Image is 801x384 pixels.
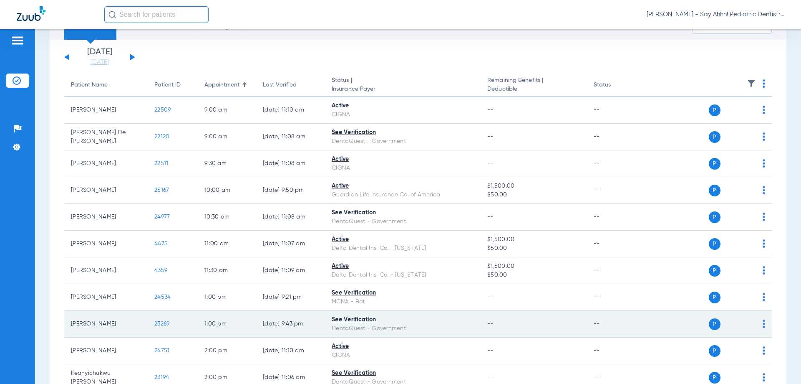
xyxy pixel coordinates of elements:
[487,107,494,113] span: --
[256,150,325,177] td: [DATE] 11:08 AM
[332,342,474,351] div: Active
[64,177,148,204] td: [PERSON_NAME]
[64,338,148,364] td: [PERSON_NAME]
[487,214,494,220] span: --
[709,131,720,143] span: P
[154,187,169,193] span: 25167
[487,134,494,140] span: --
[763,266,765,275] img: group-dot-blue.svg
[256,284,325,311] td: [DATE] 9:21 PM
[64,97,148,124] td: [PERSON_NAME]
[747,79,756,88] img: filter.svg
[763,106,765,114] img: group-dot-blue.svg
[763,320,765,328] img: group-dot-blue.svg
[763,293,765,301] img: group-dot-blue.svg
[332,164,474,173] div: CIGNA
[198,177,256,204] td: 10:00 AM
[487,160,494,166] span: --
[256,311,325,338] td: [DATE] 9:43 PM
[154,134,169,140] span: 22120
[332,289,474,298] div: See Verification
[709,104,720,116] span: P
[332,298,474,306] div: MCNA - Bot
[487,294,494,300] span: --
[587,231,643,257] td: --
[481,74,587,97] th: Remaining Benefits |
[256,338,325,364] td: [DATE] 11:10 AM
[759,344,801,384] iframe: Chat Widget
[198,150,256,177] td: 9:30 AM
[487,271,580,280] span: $50.00
[71,81,108,89] div: Patient Name
[154,348,169,353] span: 24751
[332,155,474,164] div: Active
[108,11,116,18] img: Search Icon
[17,6,45,21] img: Zuub Logo
[487,262,580,271] span: $1,500.00
[709,345,720,357] span: P
[256,257,325,284] td: [DATE] 11:09 AM
[709,292,720,303] span: P
[487,182,580,191] span: $1,500.00
[64,231,148,257] td: [PERSON_NAME]
[256,204,325,231] td: [DATE] 11:08 AM
[332,110,474,119] div: CIGNA
[487,348,494,353] span: --
[763,79,765,88] img: group-dot-blue.svg
[487,374,494,380] span: --
[587,257,643,284] td: --
[64,150,148,177] td: [PERSON_NAME]
[587,338,643,364] td: --
[487,244,580,253] span: $50.00
[256,124,325,150] td: [DATE] 11:08 AM
[763,159,765,168] img: group-dot-blue.svg
[204,81,249,89] div: Appointment
[263,81,297,89] div: Last Verified
[332,191,474,199] div: Guardian Life Insurance Co. of America
[71,81,141,89] div: Patient Name
[198,311,256,338] td: 1:00 PM
[332,102,474,110] div: Active
[647,10,784,19] span: [PERSON_NAME] - Say Ahhh! Pediatric Dentistry
[154,321,169,327] span: 23269
[332,209,474,217] div: See Verification
[332,235,474,244] div: Active
[64,311,148,338] td: [PERSON_NAME]
[587,150,643,177] td: --
[198,257,256,284] td: 11:30 AM
[332,85,474,94] span: Insurance Payer
[154,81,191,89] div: Patient ID
[587,124,643,150] td: --
[763,132,765,141] img: group-dot-blue.svg
[709,185,720,196] span: P
[154,294,171,300] span: 24534
[256,177,325,204] td: [DATE] 9:50 PM
[709,265,720,277] span: P
[487,235,580,244] span: $1,500.00
[198,231,256,257] td: 11:00 AM
[587,74,643,97] th: Status
[198,124,256,150] td: 9:00 AM
[332,128,474,137] div: See Verification
[154,267,167,273] span: 4359
[587,311,643,338] td: --
[325,74,481,97] th: Status |
[763,213,765,221] img: group-dot-blue.svg
[263,81,318,89] div: Last Verified
[75,48,125,66] li: [DATE]
[487,191,580,199] span: $50.00
[709,238,720,250] span: P
[332,315,474,324] div: See Verification
[256,97,325,124] td: [DATE] 11:10 AM
[587,204,643,231] td: --
[587,177,643,204] td: --
[332,137,474,146] div: DentaQuest - Government
[154,214,170,220] span: 24977
[763,186,765,194] img: group-dot-blue.svg
[487,321,494,327] span: --
[332,351,474,360] div: CIGNA
[332,369,474,378] div: See Verification
[709,318,720,330] span: P
[332,262,474,271] div: Active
